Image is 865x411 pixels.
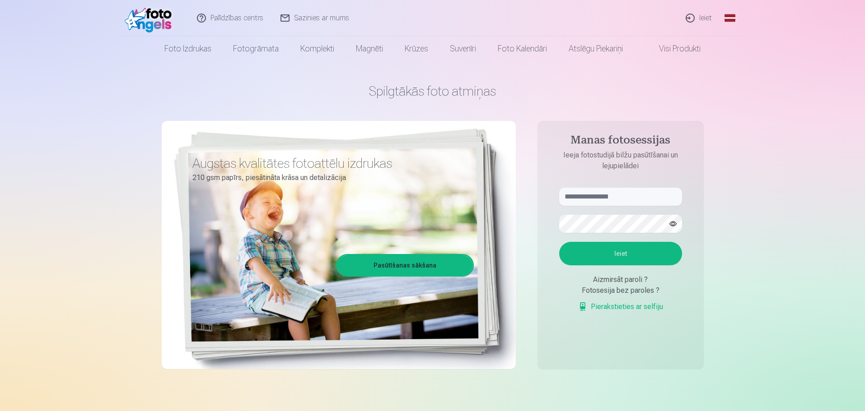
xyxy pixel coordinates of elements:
p: 210 gsm papīrs, piesātināta krāsa un detalizācija [192,171,467,184]
h4: Manas fotosessijas [550,134,691,150]
a: Suvenīri [439,36,487,61]
p: Ieeja fotostudijā bilžu pasūtīšanai un lejupielādei [550,150,691,171]
a: Atslēgu piekariņi [558,36,634,61]
a: Fotogrāmata [222,36,290,61]
a: Visi produkti [634,36,711,61]
img: /fa1 [125,4,177,32]
div: Aizmirsāt paroli ? [559,274,682,285]
a: Magnēti [345,36,394,61]
a: Krūzes [394,36,439,61]
button: Ieiet [559,242,682,265]
a: Pierakstieties ar selfiju [578,301,663,312]
a: Komplekti [290,36,345,61]
div: Fotosesija bez paroles ? [559,285,682,296]
h3: Augstas kvalitātes fotoattēlu izdrukas [192,155,467,171]
a: Pasūtīšanas sākšana [337,255,472,275]
h1: Spilgtākās foto atmiņas [162,83,704,99]
a: Foto kalendāri [487,36,558,61]
a: Foto izdrukas [154,36,222,61]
